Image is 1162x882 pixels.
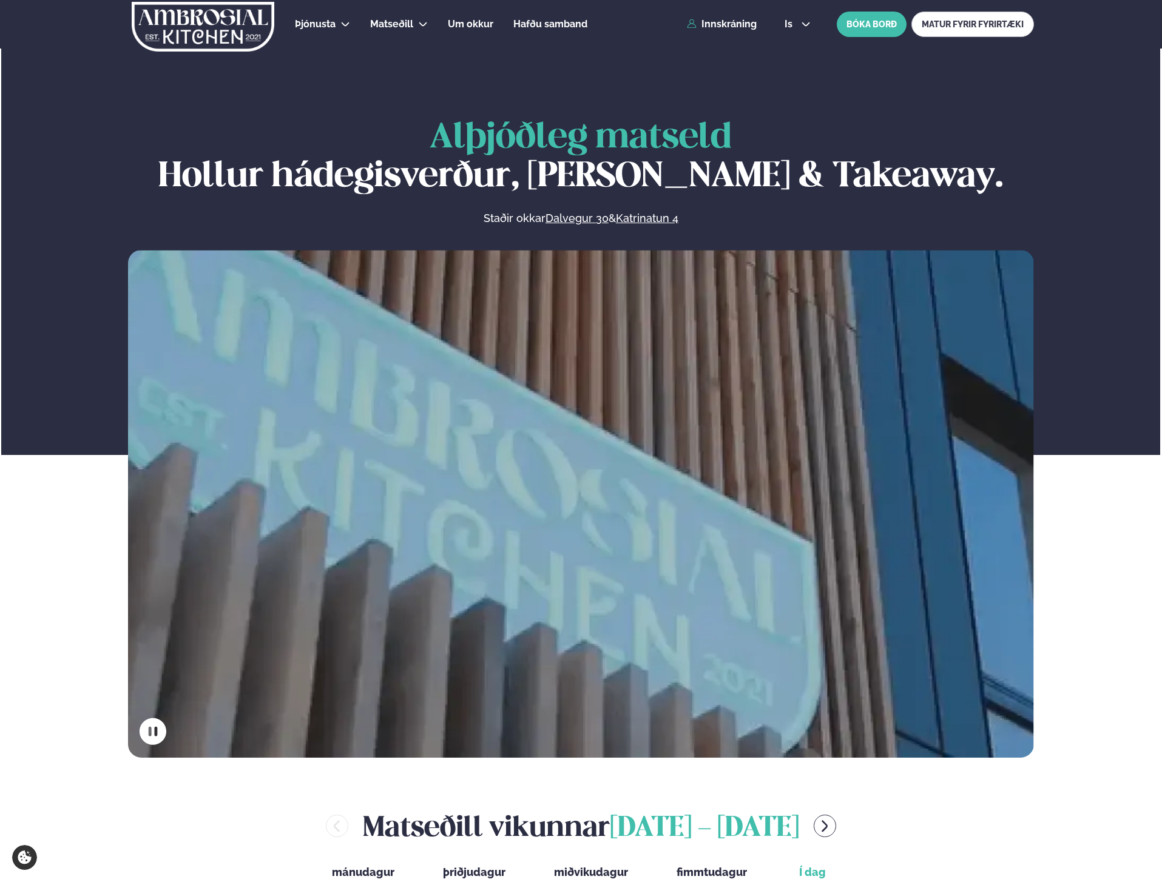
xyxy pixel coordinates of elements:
[616,211,678,226] a: Katrinatun 4
[795,865,829,880] span: Í dag
[443,866,505,878] span: þriðjudagur
[370,18,413,30] span: Matseðill
[610,815,799,842] span: [DATE] - [DATE]
[911,12,1034,37] a: MATUR FYRIR FYRIRTÆKI
[785,19,796,29] span: is
[332,866,394,878] span: mánudagur
[814,815,836,837] button: menu-btn-right
[128,119,1034,197] h1: Hollur hádegisverður, [PERSON_NAME] & Takeaway.
[363,806,799,846] h2: Matseðill vikunnar
[351,211,810,226] p: Staðir okkar &
[546,211,609,226] a: Dalvegur 30
[130,2,275,52] img: logo
[430,121,732,155] span: Alþjóðleg matseld
[554,866,628,878] span: miðvikudagur
[677,866,747,878] span: fimmtudagur
[513,18,587,30] span: Hafðu samband
[687,19,757,30] a: Innskráning
[326,815,348,837] button: menu-btn-left
[370,17,413,32] a: Matseðill
[12,845,37,870] a: Cookie settings
[295,17,336,32] a: Þjónusta
[775,19,820,29] button: is
[295,18,336,30] span: Þjónusta
[448,17,493,32] a: Um okkur
[448,18,493,30] span: Um okkur
[513,17,587,32] a: Hafðu samband
[837,12,907,37] button: BÓKA BORÐ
